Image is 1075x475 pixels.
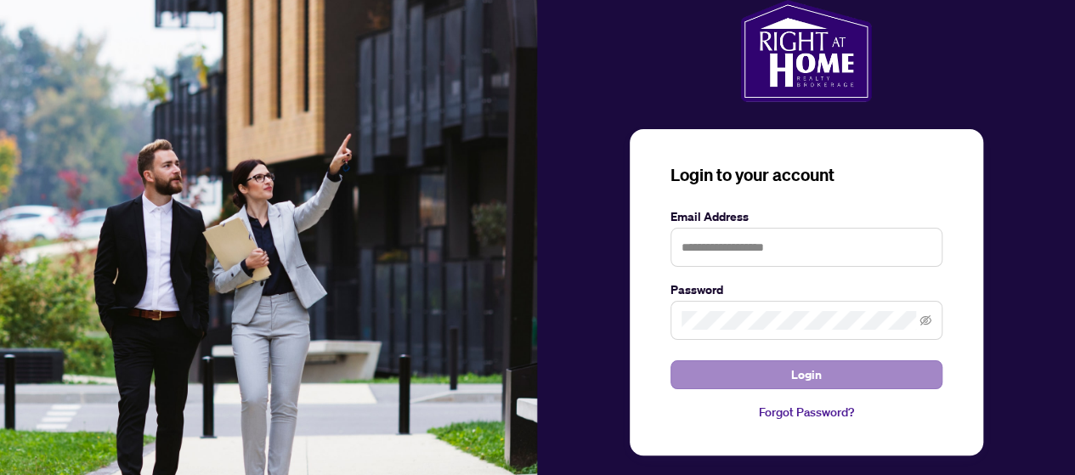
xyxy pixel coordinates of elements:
[670,280,942,299] label: Password
[791,361,822,388] span: Login
[670,360,942,389] button: Login
[670,403,942,421] a: Forgot Password?
[670,163,942,187] h3: Login to your account
[670,207,942,226] label: Email Address
[919,314,931,326] span: eye-invisible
